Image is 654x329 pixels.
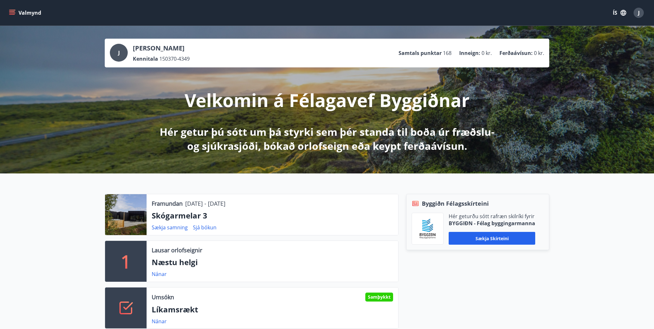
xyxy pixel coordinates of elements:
p: Samtals punktar [399,50,442,57]
span: J [118,49,120,56]
span: 0 kr. [482,50,492,57]
p: Ferðaávísun : [499,50,533,57]
div: Samþykkt [365,293,393,302]
p: BYGGIÐN - Félag byggingarmanna [449,220,535,227]
a: Nánar [152,271,167,278]
button: Sækja skírteini [449,232,535,245]
p: Líkamsrækt [152,304,393,315]
button: J [631,5,646,20]
span: J [638,9,640,16]
span: 0 kr. [534,50,544,57]
button: menu [8,7,44,19]
p: Umsókn [152,293,174,301]
span: Byggiðn Félagsskírteini [422,199,489,208]
p: Framundan [152,199,183,208]
p: Inneign : [459,50,480,57]
p: [DATE] - [DATE] [185,199,225,208]
a: Sjá bókun [193,224,217,231]
img: BKlGVmlTW1Qrz68WFGMFQUcXHWdQd7yePWMkvn3i.png [417,218,438,240]
button: ÍS [609,7,630,19]
p: Hér getur þú sótt um þá styrki sem þér standa til boða úr fræðslu- og sjúkrasjóði, bókað orlofsei... [158,125,496,153]
p: Velkomin á Félagavef Byggiðnar [185,88,469,112]
span: 168 [443,50,452,57]
span: 150370-4349 [159,55,190,62]
p: [PERSON_NAME] [133,44,190,53]
a: Nánar [152,318,167,325]
p: Hér geturðu sótt rafræn skilríki fyrir [449,213,535,220]
p: Lausar orlofseignir [152,246,202,254]
a: Sækja samning [152,224,188,231]
p: 1 [121,249,131,273]
p: Kennitala [133,55,158,62]
p: Næstu helgi [152,257,393,268]
p: Skógarmelar 3 [152,210,393,221]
